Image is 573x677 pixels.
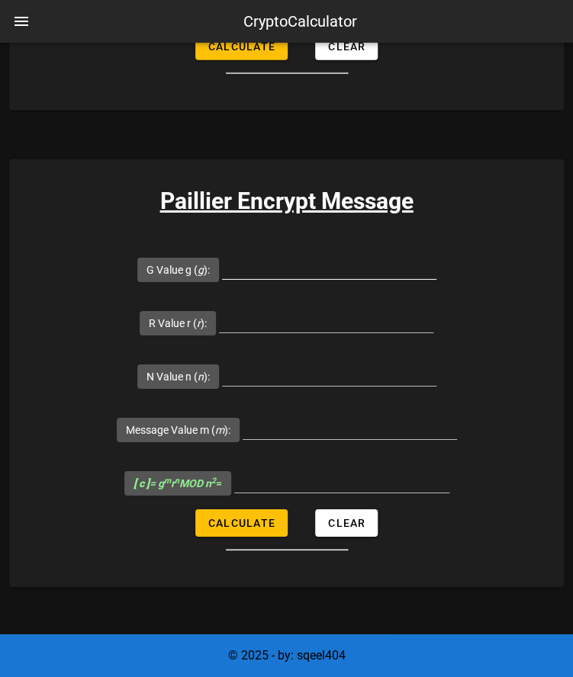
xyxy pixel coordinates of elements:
[211,476,216,486] sup: 2
[149,316,207,331] label: R Value r ( ):
[9,184,564,218] h3: Paillier Encrypt Message
[208,517,275,529] span: Calculate
[126,422,230,438] label: Message Value m ( ):
[215,424,224,436] i: m
[3,3,40,40] button: nav-menu-toggle
[228,648,346,663] span: © 2025 - by: sqeel404
[243,10,357,33] div: CryptoCalculator
[175,476,179,486] sup: n
[315,509,378,537] button: Clear
[195,509,288,537] button: Calculate
[198,264,204,276] i: g
[146,369,210,384] label: N Value n ( ):
[134,477,216,489] i: = g r MOD n
[315,33,378,60] button: Clear
[134,477,150,489] b: [ c ]
[197,317,201,329] i: r
[164,476,171,486] sup: m
[327,517,365,529] span: Clear
[146,262,210,278] label: G Value g ( ):
[198,371,204,383] i: n
[195,33,288,60] button: Calculate
[208,40,275,53] span: Calculate
[134,477,222,489] span: =
[327,40,365,53] span: Clear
